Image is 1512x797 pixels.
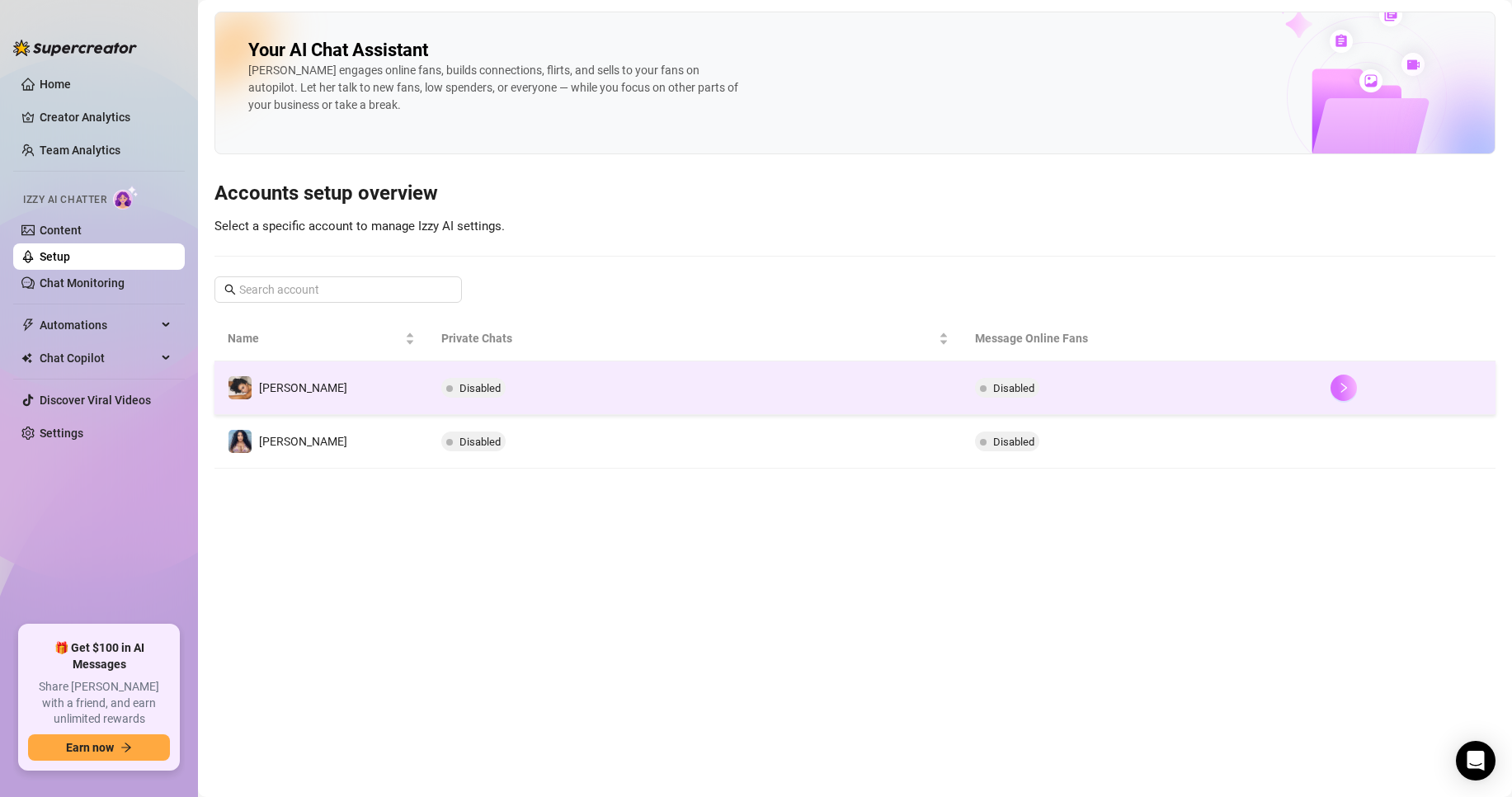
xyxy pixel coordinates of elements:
[248,39,428,62] h2: Your AI Chat Assistant
[228,329,402,347] span: Name
[224,284,236,295] span: search
[40,224,82,237] a: Content
[40,312,157,338] span: Automations
[21,318,35,332] span: thunderbolt
[28,734,170,761] button: Earn nowarrow-right
[228,430,252,453] img: Raqual
[120,742,132,753] span: arrow-right
[28,679,170,728] span: Share [PERSON_NAME] with a friend, and earn unlimited rewards
[28,640,170,672] span: 🎁 Get $100 in AI Messages
[993,382,1034,394] span: Disabled
[1331,375,1357,401] button: right
[66,741,114,754] span: Earn now
[428,316,962,361] th: Private Chats
[962,316,1317,361] th: Message Online Fans
[214,219,505,233] span: Select a specific account to manage Izzy AI settings.
[40,394,151,407] a: Discover Viral Videos
[459,436,501,448] span: Disabled
[248,62,743,114] div: [PERSON_NAME] engages online fans, builds connections, flirts, and sells to your fans on autopilo...
[214,181,1496,207] h3: Accounts setup overview
[239,281,439,299] input: Search account
[40,276,125,290] a: Chat Monitoring
[1456,741,1496,780] div: Open Intercom Messenger
[40,104,172,130] a: Creator Analytics
[441,329,935,347] span: Private Chats
[40,78,71,91] a: Home
[23,192,106,208] span: Izzy AI Chatter
[259,435,347,448] span: [PERSON_NAME]
[259,381,347,394] span: [PERSON_NAME]
[1338,382,1349,394] span: right
[13,40,137,56] img: logo-BBDzfeDw.svg
[113,186,139,210] img: AI Chatter
[40,427,83,440] a: Settings
[228,376,252,399] img: Raqual
[21,352,32,364] img: Chat Copilot
[459,382,501,394] span: Disabled
[214,316,428,361] th: Name
[40,250,70,263] a: Setup
[40,144,120,157] a: Team Analytics
[40,345,157,371] span: Chat Copilot
[993,436,1034,448] span: Disabled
